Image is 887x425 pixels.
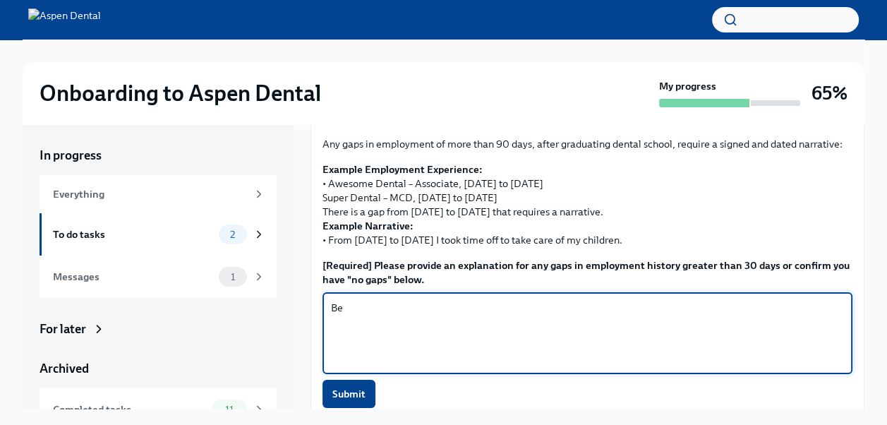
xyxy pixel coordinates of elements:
img: Aspen Dental [28,8,101,31]
a: Archived [40,360,277,377]
div: Messages [53,269,213,285]
p: • Awesome Dental – Associate, [DATE] to [DATE] Super Dental – MCD, [DATE] to [DATE] There is a ga... [322,162,852,247]
div: To do tasks [53,227,213,242]
span: Submit [332,387,366,401]
label: [Required] Please provide an explanation for any gaps in employment history greater than 30 days ... [322,258,852,287]
div: Everything [53,186,247,202]
a: In progress [40,147,277,164]
a: Messages1 [40,256,277,298]
a: To do tasks2 [40,213,277,256]
div: Completed tasks [53,402,206,417]
span: 1 [222,272,243,282]
strong: Example Narrative: [322,220,414,232]
h2: Onboarding to Aspen Dental [40,79,321,107]
a: For later [40,321,277,337]
p: Any gaps in employment of more than 90 days, after graduating dental school, require a signed and... [322,137,852,151]
textarea: Bet [331,299,844,367]
strong: Example Employment Experience: [322,163,483,176]
h3: 65% [811,80,847,106]
span: 11 [217,405,242,415]
a: Everything [40,175,277,213]
div: For later [40,321,86,337]
strong: My progress [659,79,716,93]
button: Submit [322,380,375,408]
span: 2 [222,229,243,240]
